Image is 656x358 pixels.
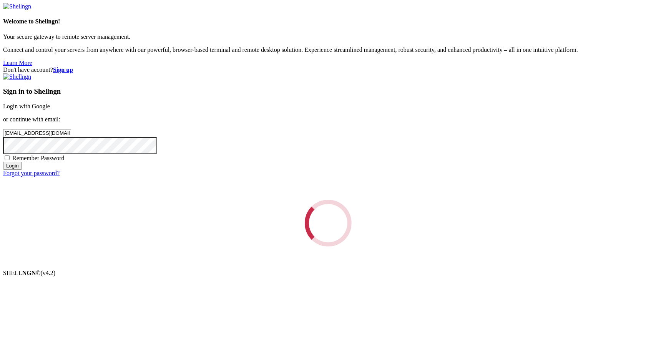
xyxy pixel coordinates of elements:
a: Login with Google [3,103,50,109]
p: or continue with email: [3,116,653,123]
a: Learn More [3,60,32,66]
a: Sign up [53,66,73,73]
a: Forgot your password? [3,170,60,176]
h4: Welcome to Shellngn! [3,18,653,25]
div: Don't have account? [3,66,653,73]
p: Your secure gateway to remote server management. [3,33,653,40]
input: Remember Password [5,155,10,160]
span: 4.2.0 [41,270,56,276]
b: NGN [22,270,36,276]
p: Connect and control your servers from anywhere with our powerful, browser-based terminal and remo... [3,46,653,53]
span: Remember Password [12,155,65,161]
input: Email address [3,129,71,137]
span: SHELL © [3,270,55,276]
img: Shellngn [3,73,31,80]
input: Login [3,162,22,170]
div: Loading... [305,200,352,247]
img: Shellngn [3,3,31,10]
h3: Sign in to Shellngn [3,87,653,96]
